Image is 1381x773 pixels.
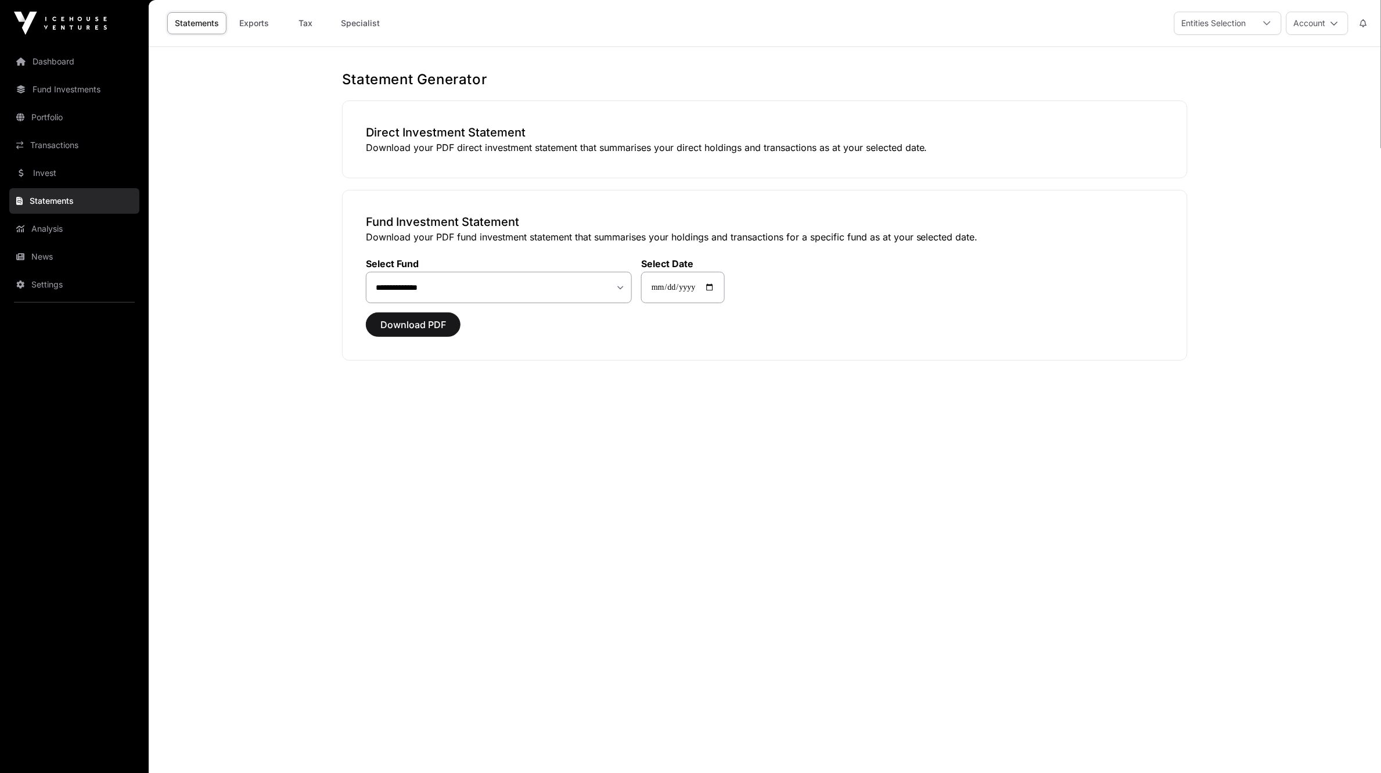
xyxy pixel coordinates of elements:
label: Select Fund [366,258,632,269]
a: Fund Investments [9,77,139,102]
p: Download your PDF fund investment statement that summarises your holdings and transactions for a ... [366,230,1164,244]
button: Download PDF [366,312,461,337]
a: Settings [9,272,139,297]
label: Select Date [641,258,725,269]
a: Statements [9,188,139,214]
a: Transactions [9,132,139,158]
a: Exports [231,12,278,34]
img: Icehouse Ventures Logo [14,12,107,35]
h3: Fund Investment Statement [366,214,1164,230]
a: Portfolio [9,105,139,130]
a: Specialist [333,12,387,34]
a: News [9,244,139,269]
a: Invest [9,160,139,186]
span: Download PDF [380,318,446,332]
iframe: Chat Widget [1323,717,1381,773]
a: Tax [282,12,329,34]
h3: Direct Investment Statement [366,124,1164,141]
div: Entities Selection [1175,12,1253,34]
h1: Statement Generator [342,70,1188,89]
a: Statements [167,12,226,34]
a: Dashboard [9,49,139,74]
a: Download PDF [366,324,461,336]
a: Analysis [9,216,139,242]
p: Download your PDF direct investment statement that summarises your direct holdings and transactio... [366,141,1164,154]
button: Account [1286,12,1348,35]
